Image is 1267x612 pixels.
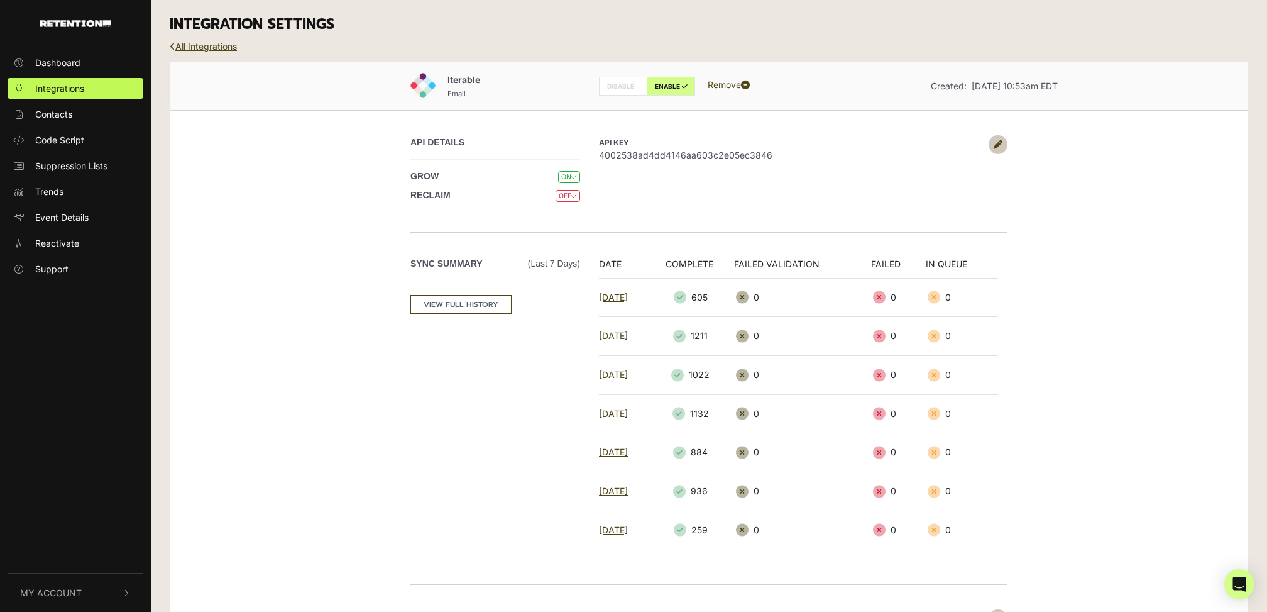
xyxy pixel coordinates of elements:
span: Created: [931,81,967,91]
td: 0 [871,317,926,356]
div: Open Intercom Messenger [1224,569,1254,599]
a: [DATE] [599,525,628,535]
td: 0 [871,278,926,317]
td: 259 [652,511,734,549]
td: 1132 [652,394,734,433]
a: Event Details [8,207,143,228]
a: [DATE] [599,486,628,496]
a: Contacts [8,104,143,125]
td: 0 [926,472,998,511]
a: Trends [8,181,143,202]
a: [DATE] [599,369,628,380]
span: Reactivate [35,236,79,250]
a: [DATE] [599,408,628,419]
td: 0 [926,278,998,317]
span: OFF [556,190,580,202]
a: VIEW FULL HISTORY [410,295,512,314]
strong: API Key [599,138,629,147]
td: 0 [734,394,871,433]
label: RECLAIM [410,189,451,202]
td: 0 [926,317,998,356]
a: Integrations [8,78,143,99]
td: 0 [871,355,926,394]
button: My Account [8,574,143,612]
a: Code Script [8,130,143,150]
img: Iterable [410,73,436,98]
td: 0 [734,278,871,317]
a: Suppression Lists [8,155,143,176]
a: Dashboard [8,52,143,73]
td: 1022 [652,355,734,394]
td: 0 [734,355,871,394]
span: [DATE] 10:53am EDT [972,81,1058,91]
th: IN QUEUE [926,257,998,279]
span: Event Details [35,211,89,224]
a: [DATE] [599,330,628,341]
td: 0 [871,511,926,549]
th: DATE [599,257,652,279]
label: ENABLE [647,77,695,96]
span: Integrations [35,82,84,95]
td: 0 [926,394,998,433]
td: 0 [734,317,871,356]
a: Support [8,259,143,279]
td: 0 [871,394,926,433]
span: (Last 7 days) [528,257,580,270]
label: Sync Summary [410,257,580,270]
td: 605 [652,278,734,317]
span: Support [35,262,69,275]
td: 884 [652,433,734,472]
th: COMPLETE [652,257,734,279]
h3: INTEGRATION SETTINGS [170,16,1248,33]
td: 1211 [652,317,734,356]
span: Code Script [35,133,84,147]
td: 0 [734,433,871,472]
span: Contacts [35,108,72,121]
th: FAILED VALIDATION [734,257,871,279]
td: 936 [652,472,734,511]
td: 0 [926,511,998,549]
label: DISABLE [599,77,647,96]
td: 0 [871,433,926,472]
label: API DETAILS [410,136,464,149]
a: Reactivate [8,233,143,253]
a: All Integrations [170,41,237,52]
span: Suppression Lists [35,159,107,172]
img: Retention.com [40,20,111,27]
td: 0 [734,511,871,549]
a: [DATE] [599,447,628,457]
a: [DATE] [599,292,628,303]
td: 0 [734,472,871,511]
span: ON [558,171,580,183]
span: My Account [20,586,82,599]
span: Iterable [447,74,480,85]
th: FAILED [871,257,926,279]
a: Remove [708,79,750,90]
td: 0 [926,355,998,394]
label: GROW [410,170,439,183]
span: 4002538ad4dd4146aa603c2e05ec3846 [599,148,982,162]
span: Trends [35,185,63,198]
small: Email [447,89,466,98]
td: 0 [871,472,926,511]
td: 0 [926,433,998,472]
span: Dashboard [35,56,80,69]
